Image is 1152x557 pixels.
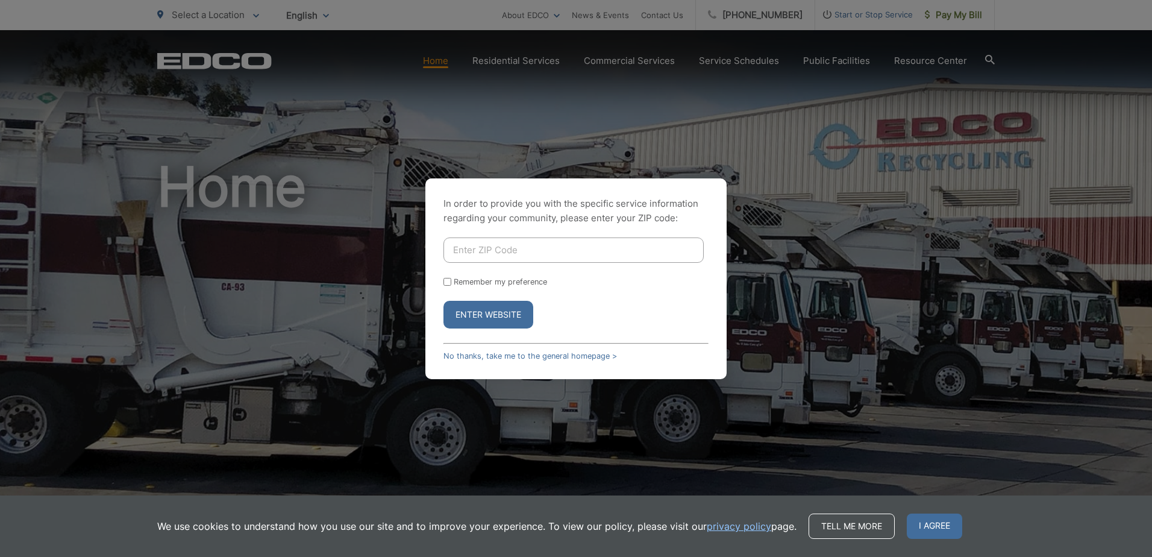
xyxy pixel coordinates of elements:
p: In order to provide you with the specific service information regarding your community, please en... [443,197,709,225]
a: Tell me more [809,514,895,539]
a: privacy policy [707,519,771,533]
label: Remember my preference [454,277,547,286]
button: Enter Website [443,301,533,329]
a: No thanks, take me to the general homepage > [443,351,617,360]
span: I agree [907,514,962,539]
p: We use cookies to understand how you use our site and to improve your experience. To view our pol... [157,519,797,533]
input: Enter ZIP Code [443,238,704,263]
